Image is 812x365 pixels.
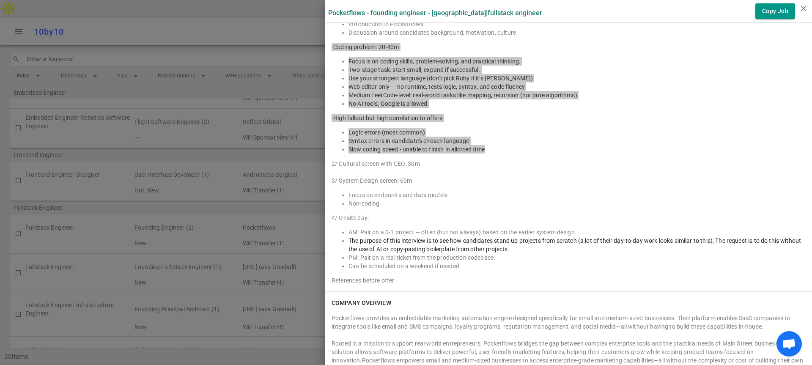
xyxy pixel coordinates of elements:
[755,3,795,19] button: Copy Job
[332,114,805,122] div: -High fallout but high correlation to offers
[348,91,805,99] li: Medium LeetCode-level: real-world tasks like mapping, recursion (not pure algorithms)
[332,159,805,168] div: 2/ Cultural screen with CEO: 30m
[348,253,805,262] li: PM: Pair on a real ticket from the production codebase.
[348,57,805,66] li: Focus is on coding skills, problem-solving, and practical thinking.
[348,237,801,252] span: The purpose of this interview is to see how candidates stand up projects from scratch (a lot of t...
[348,28,805,37] li: Discussion around candidates background, motivation, culture
[348,82,805,91] li: Web editor only — no runtime, tests logic, syntax, and code fluency
[332,299,391,307] h6: COMPANY OVERVIEW
[332,176,805,185] div: 3/ System Design screen: 60m
[348,145,805,154] li: Slow coding speed - unable to finish in allotted time
[348,199,805,208] li: Non-coding
[348,191,805,199] li: Focus on endpoints and data models
[332,314,805,331] div: Pocketflows provides an embeddable marketing automation engine designed specifically for small an...
[348,228,805,236] li: AM: Pair on a 0-1 project — often (but not always) based on the earlier system design.
[348,137,805,145] li: Syntax errors in candidate's chosen language
[332,214,805,222] div: 4/ Onsite day:
[328,9,542,17] label: Pocketflows - Founding Engineer - [GEOGRAPHIC_DATA] | Fullstack Engineer
[348,74,805,82] li: Use your strongest language (don’t pick Ruby if it’s [PERSON_NAME])
[348,262,805,270] li: Can be scheduled on a weekend if needed.
[348,66,805,74] li: Two-stage task: start small, expand if successful.
[348,20,805,28] li: Introduction to Pocketflows
[332,276,805,285] div: References before offer
[776,331,802,357] div: Open chat
[332,43,805,51] div: -Coding problem: 20-40m
[798,3,809,14] i: close
[348,128,805,137] li: Logic errors (most common)
[348,99,805,108] li: No AI tools; Google is allowed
